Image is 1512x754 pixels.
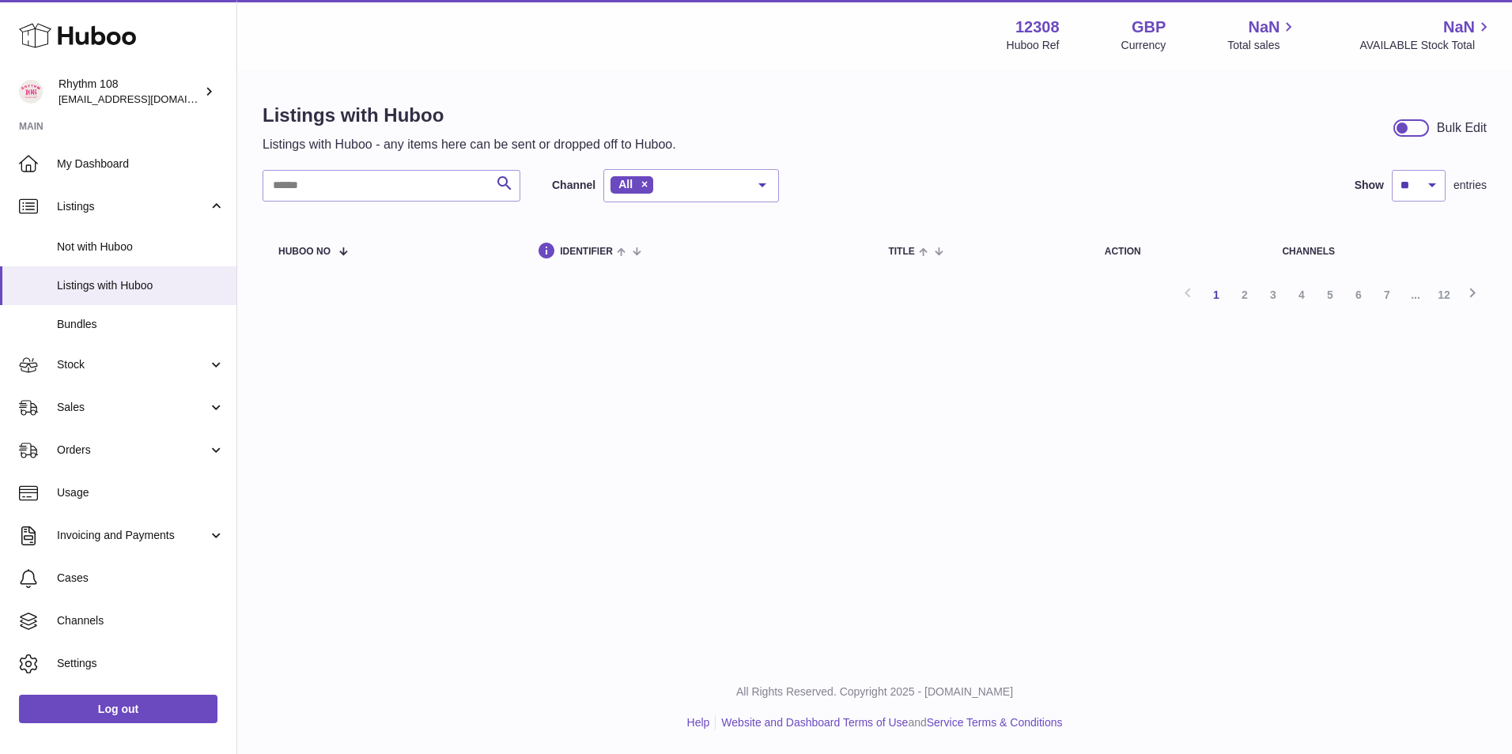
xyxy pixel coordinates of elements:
[19,80,43,104] img: internalAdmin-12308@internal.huboo.com
[1355,178,1384,193] label: Show
[1227,17,1298,53] a: NaN Total sales
[57,656,225,671] span: Settings
[57,443,208,458] span: Orders
[1007,38,1060,53] div: Huboo Ref
[888,247,914,257] span: title
[57,571,225,586] span: Cases
[1373,281,1401,309] a: 7
[1248,17,1280,38] span: NaN
[1015,17,1060,38] strong: 12308
[1259,281,1287,309] a: 3
[618,178,633,190] span: All
[1282,247,1471,257] div: channels
[1359,17,1493,53] a: NaN AVAILABLE Stock Total
[1227,38,1298,53] span: Total sales
[1202,281,1230,309] a: 1
[57,156,225,172] span: My Dashboard
[57,239,225,254] span: Not with Huboo
[278,247,331,257] span: Huboo no
[263,103,676,128] h1: Listings with Huboo
[59,77,201,107] div: Rhythm 108
[1359,38,1493,53] span: AVAILABLE Stock Total
[1443,17,1475,38] span: NaN
[552,178,595,193] label: Channel
[1430,281,1458,309] a: 12
[687,716,710,729] a: Help
[1401,281,1430,309] span: ...
[721,716,908,729] a: Website and Dashboard Terms of Use
[1132,17,1166,38] strong: GBP
[1121,38,1166,53] div: Currency
[1230,281,1259,309] a: 2
[1287,281,1316,309] a: 4
[57,357,208,372] span: Stock
[19,695,217,723] a: Log out
[1105,247,1251,257] div: action
[560,247,613,257] span: identifier
[57,485,225,500] span: Usage
[57,613,225,628] span: Channels
[57,199,208,214] span: Listings
[263,136,676,153] p: Listings with Huboo - any items here can be sent or dropped off to Huboo.
[1453,178,1487,193] span: entries
[1344,281,1373,309] a: 6
[57,528,208,543] span: Invoicing and Payments
[57,317,225,332] span: Bundles
[716,715,1062,730] li: and
[927,716,1063,729] a: Service Terms & Conditions
[57,278,225,293] span: Listings with Huboo
[1316,281,1344,309] a: 5
[59,92,232,105] span: [EMAIL_ADDRESS][DOMAIN_NAME]
[57,400,208,415] span: Sales
[1437,119,1487,137] div: Bulk Edit
[250,684,1499,699] p: All Rights Reserved. Copyright 2025 - [DOMAIN_NAME]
